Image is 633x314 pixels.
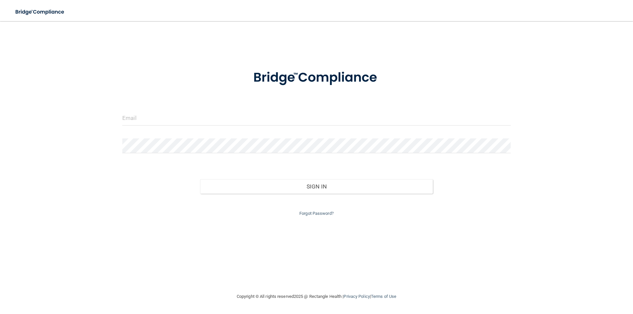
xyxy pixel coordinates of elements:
[299,211,334,216] a: Forgot Password?
[200,179,433,194] button: Sign In
[122,111,511,126] input: Email
[10,5,71,19] img: bridge_compliance_login_screen.278c3ca4.svg
[344,294,370,299] a: Privacy Policy
[196,286,437,307] div: Copyright © All rights reserved 2025 @ Rectangle Health | |
[240,61,393,95] img: bridge_compliance_login_screen.278c3ca4.svg
[371,294,396,299] a: Terms of Use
